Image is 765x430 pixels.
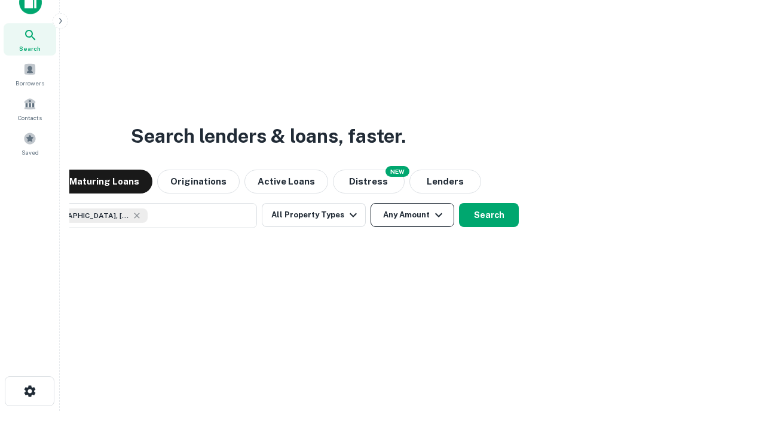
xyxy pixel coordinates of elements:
button: Maturing Loans [56,170,152,193]
a: Contacts [4,93,56,125]
button: [GEOGRAPHIC_DATA], [GEOGRAPHIC_DATA], [GEOGRAPHIC_DATA] [18,203,257,228]
a: Search [4,23,56,56]
iframe: Chat Widget [705,334,765,392]
button: Active Loans [244,170,328,193]
button: Search [459,203,519,227]
button: Lenders [409,170,481,193]
button: Search distressed loans with lien and other non-mortgage details. [333,170,405,193]
span: Contacts [18,113,42,122]
button: Originations [157,170,240,193]
div: NEW [385,166,409,177]
span: Search [19,44,41,53]
span: [GEOGRAPHIC_DATA], [GEOGRAPHIC_DATA], [GEOGRAPHIC_DATA] [40,210,130,221]
span: Borrowers [16,78,44,88]
a: Borrowers [4,58,56,90]
button: Any Amount [371,203,454,227]
a: Saved [4,127,56,159]
span: Saved [22,148,39,157]
button: All Property Types [262,203,366,227]
h3: Search lenders & loans, faster. [131,122,406,150]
